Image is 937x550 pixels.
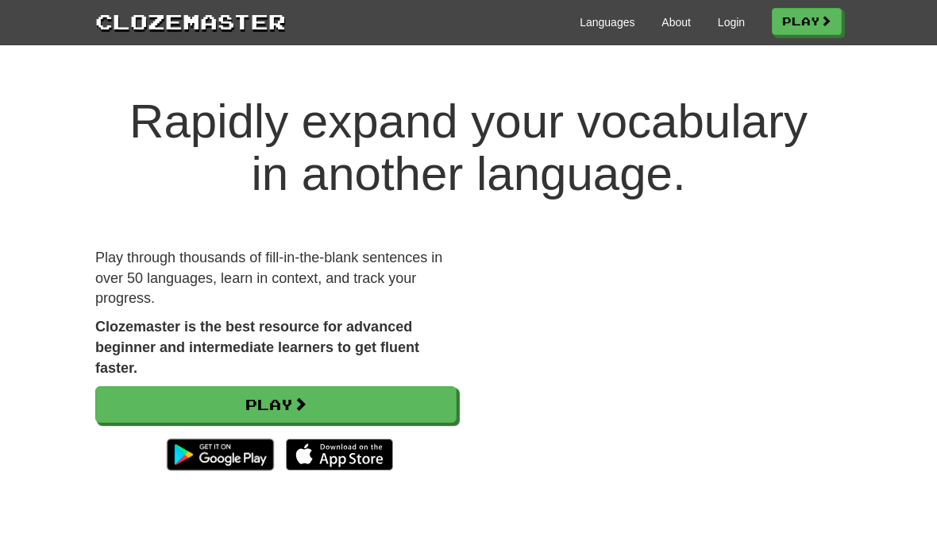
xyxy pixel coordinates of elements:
a: Play [95,386,457,423]
img: Download_on_the_App_Store_Badge_US-UK_135x40-25178aeef6eb6b83b96f5f2d004eda3bffbb37122de64afbaef7... [286,439,393,471]
a: Login [718,14,745,30]
a: About [661,14,691,30]
p: Play through thousands of fill-in-the-blank sentences in over 50 languages, learn in context, and... [95,248,457,309]
a: Play [772,8,842,35]
strong: Clozemaster is the best resource for advanced beginner and intermediate learners to get fluent fa... [95,319,419,375]
a: Languages [580,14,634,30]
a: Clozemaster [95,6,286,36]
img: Get it on Google Play [159,431,282,478]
